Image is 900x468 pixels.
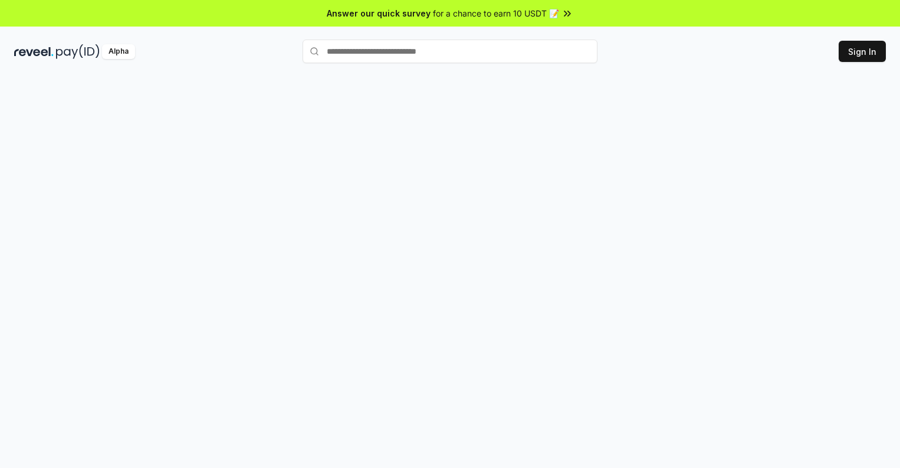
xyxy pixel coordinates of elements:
[839,41,886,62] button: Sign In
[433,7,559,19] span: for a chance to earn 10 USDT 📝
[102,44,135,59] div: Alpha
[14,44,54,59] img: reveel_dark
[56,44,100,59] img: pay_id
[327,7,431,19] span: Answer our quick survey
